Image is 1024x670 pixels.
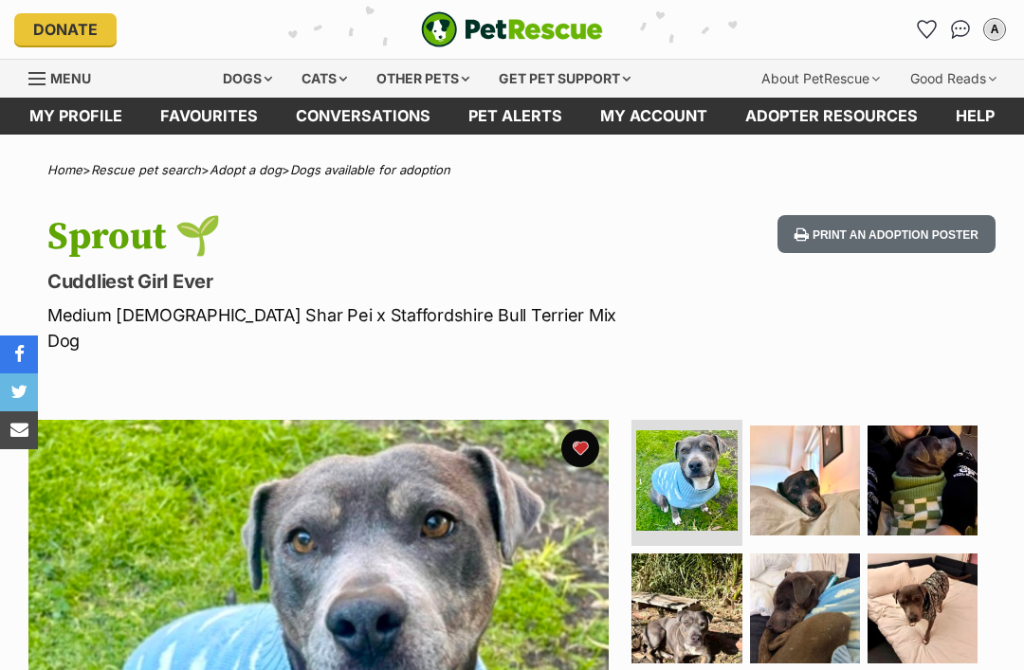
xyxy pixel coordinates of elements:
p: Cuddliest Girl Ever [47,268,628,295]
a: Pet alerts [449,98,581,135]
a: Dogs available for adoption [290,162,450,177]
h1: Sprout 🌱 [47,215,628,259]
img: logo-e224e6f780fb5917bec1dbf3a21bbac754714ae5b6737aabdf751b685950b380.svg [421,11,603,47]
div: Good Reads [897,60,1010,98]
img: Photo of Sprout 🌱 [868,426,978,535]
a: My profile [10,98,141,135]
img: Photo of Sprout 🌱 [868,553,978,663]
a: My account [581,98,726,135]
div: Cats [288,60,360,98]
button: favourite [561,429,599,467]
img: Photo of Sprout 🌱 [631,553,741,663]
a: Menu [28,60,104,94]
div: Other pets [363,60,483,98]
img: chat-41dd97257d64d25036548639549fe6c8038ab92f7586957e7f3b1b290dea8141.svg [951,20,971,39]
img: Photo of Sprout 🌱 [636,430,737,531]
a: Donate [14,13,117,45]
div: About PetRescue [748,60,893,98]
a: Help [937,98,1014,135]
a: Rescue pet search [91,162,201,177]
span: Menu [50,70,91,86]
a: Home [47,162,82,177]
a: conversations [277,98,449,135]
button: My account [979,14,1010,45]
a: Adopt a dog [210,162,282,177]
a: PetRescue [421,11,603,47]
div: Get pet support [485,60,644,98]
button: Print an adoption poster [777,215,996,254]
img: Photo of Sprout 🌱 [750,426,860,535]
ul: Account quick links [911,14,1010,45]
p: Medium [DEMOGRAPHIC_DATA] Shar Pei x Staffordshire Bull Terrier Mix Dog [47,302,628,353]
div: A [985,20,1004,39]
a: Adopter resources [726,98,937,135]
a: Favourites [911,14,942,45]
div: Dogs [210,60,285,98]
a: Favourites [141,98,277,135]
img: Photo of Sprout 🌱 [750,553,860,663]
a: Conversations [945,14,976,45]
